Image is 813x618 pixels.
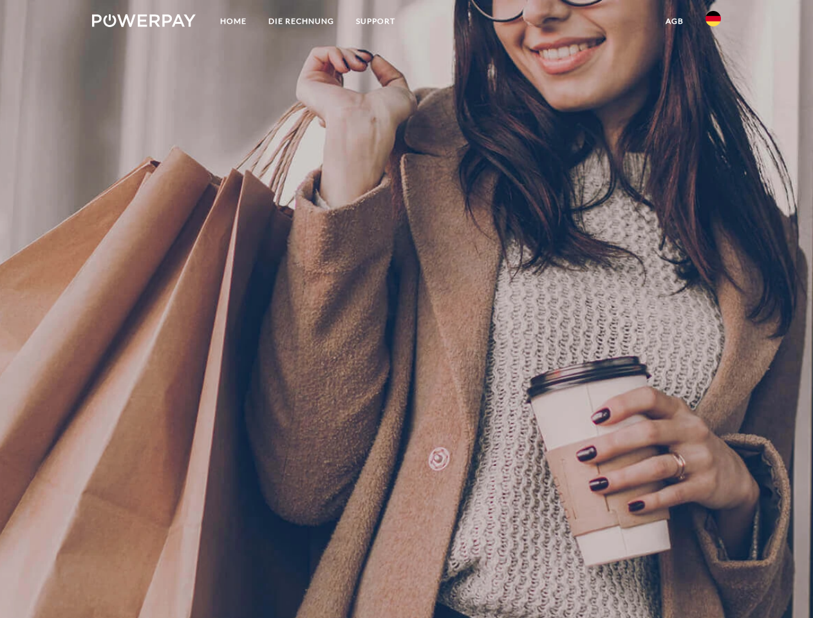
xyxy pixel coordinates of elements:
[655,10,695,33] a: agb
[706,11,721,26] img: de
[257,10,345,33] a: DIE RECHNUNG
[345,10,406,33] a: SUPPORT
[209,10,257,33] a: Home
[92,14,196,27] img: logo-powerpay-white.svg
